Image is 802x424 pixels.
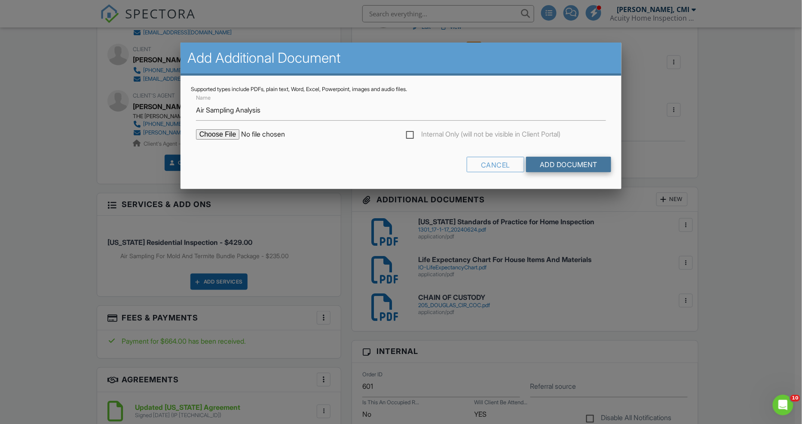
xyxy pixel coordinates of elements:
[467,157,524,172] div: Cancel
[526,157,611,172] input: Add Document
[773,395,793,415] iframe: Intercom live chat
[790,395,800,402] span: 10
[187,49,615,67] h2: Add Additional Document
[196,94,211,102] label: Name
[406,130,560,141] label: Internal Only (will not be visible in Client Portal)
[191,86,611,93] div: Supported types include PDFs, plain text, Word, Excel, Powerpoint, images and audio files.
